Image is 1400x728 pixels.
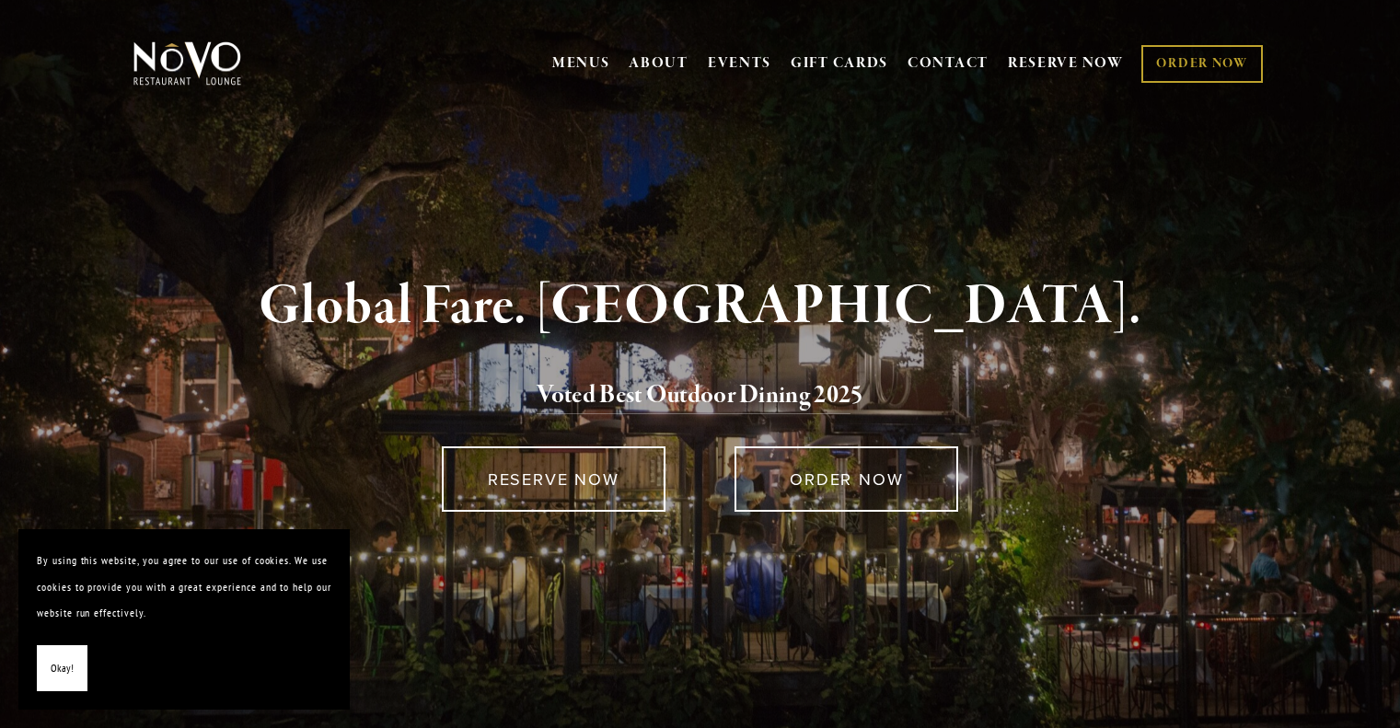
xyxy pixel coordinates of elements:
a: EVENTS [708,54,771,73]
a: CONTACT [908,46,989,81]
section: Cookie banner [18,529,350,710]
a: RESERVE NOW [1008,46,1124,81]
p: By using this website, you agree to our use of cookies. We use cookies to provide you with a grea... [37,548,331,627]
a: ORDER NOW [735,446,958,512]
button: Okay! [37,645,87,692]
a: GIFT CARDS [791,46,888,81]
span: Okay! [51,655,74,682]
a: MENUS [552,54,610,73]
img: Novo Restaurant &amp; Lounge [130,40,245,87]
a: Voted Best Outdoor Dining 202 [537,379,850,414]
strong: Global Fare. [GEOGRAPHIC_DATA]. [259,272,1141,341]
a: ABOUT [629,54,688,73]
h2: 5 [164,376,1237,415]
a: ORDER NOW [1141,45,1262,83]
a: RESERVE NOW [442,446,665,512]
